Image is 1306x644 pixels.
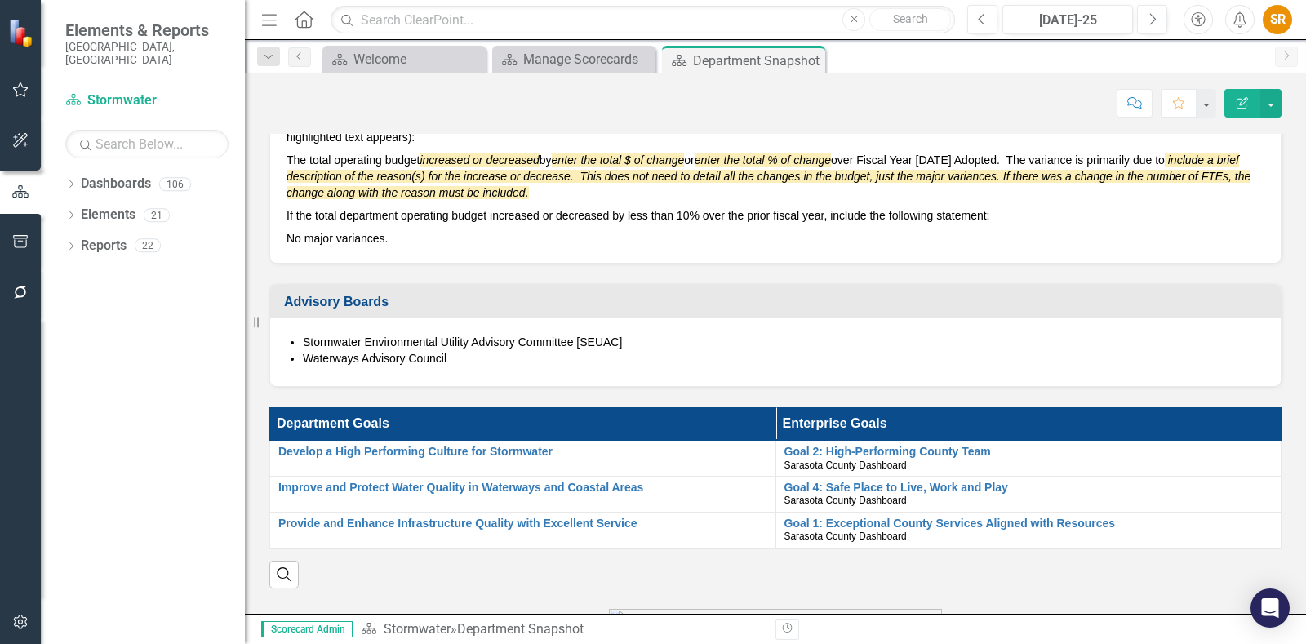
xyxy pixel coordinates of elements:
span: Elements & Reports [65,20,229,40]
em: increased or decreased [420,153,539,167]
em: total $ of change [600,153,685,167]
div: Manage Scorecards [523,49,651,69]
a: Goal 1: Exceptional County Services Aligned with Resources [784,517,1273,530]
em: include a brief description of the reason(s) for the increase or decrease. This does not need to ... [287,153,1250,199]
li: Waterways Advisory Council [303,350,1264,366]
li: Stormwater Environmental Utility Advisory Committee [SEUAC] [303,334,1264,350]
td: Double-Click to Edit Right Click for Context Menu [775,477,1282,513]
a: Improve and Protect Water Quality in Waterways and Coastal Areas [278,482,767,494]
a: Goal 2: High-Performing County Team [784,446,1273,458]
div: Welcome [353,49,482,69]
td: Double-Click to Edit Right Click for Context Menu [270,477,776,513]
h3: Advisory Boards [284,295,1273,309]
div: Department Snapshot [693,51,821,71]
a: Stormwater [65,91,229,110]
a: Elements [81,206,135,224]
span: Sarasota County Dashboard [784,460,907,471]
span: Scorecard Admin [261,621,353,637]
a: Develop a High Performing Culture for Stormwater [278,446,767,458]
div: 21 [144,208,170,222]
input: Search ClearPoint... [331,6,955,34]
div: 22 [135,239,161,253]
p: If the total department operating budget increased or decreased by less than 10% over the prior f... [287,204,1264,227]
div: » [361,620,763,639]
img: ClearPoint Strategy [7,18,38,48]
button: [DATE]-25 [1002,5,1133,34]
div: [DATE]-25 [1008,11,1127,30]
em: enter the [552,153,597,167]
input: Search Below... [65,130,229,158]
small: [GEOGRAPHIC_DATA], [GEOGRAPHIC_DATA] [65,40,229,67]
a: Stormwater [384,621,451,637]
span: Search [893,12,928,25]
span: Sarasota County Dashboard [784,495,907,506]
p: The total operating budget by or over Fiscal Year [DATE] Adopted. The variance is primarily due to [287,149,1264,204]
div: Open Intercom Messenger [1250,588,1290,628]
button: SR [1263,5,1292,34]
a: Reports [81,237,127,255]
button: Search [869,8,951,31]
a: Provide and Enhance Infrastructure Quality with Excellent Service [278,517,767,530]
a: Dashboards [81,175,151,193]
td: Double-Click to Edit Right Click for Context Menu [775,512,1282,548]
div: 106 [159,177,191,191]
span: Sarasota County Dashboard [784,531,907,542]
a: Welcome [326,49,482,69]
a: Manage Scorecards [496,49,651,69]
td: Double-Click to Edit Right Click for Context Menu [270,441,776,477]
div: Department Snapshot [457,621,584,637]
em: enter the total % of change [695,153,831,167]
p: No major variances. [287,227,1264,246]
a: Goal 4: Safe Place to Live, Work and Play [784,482,1273,494]
td: Double-Click to Edit Right Click for Context Menu [775,441,1282,477]
td: Double-Click to Edit Right Click for Context Menu [270,512,776,548]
